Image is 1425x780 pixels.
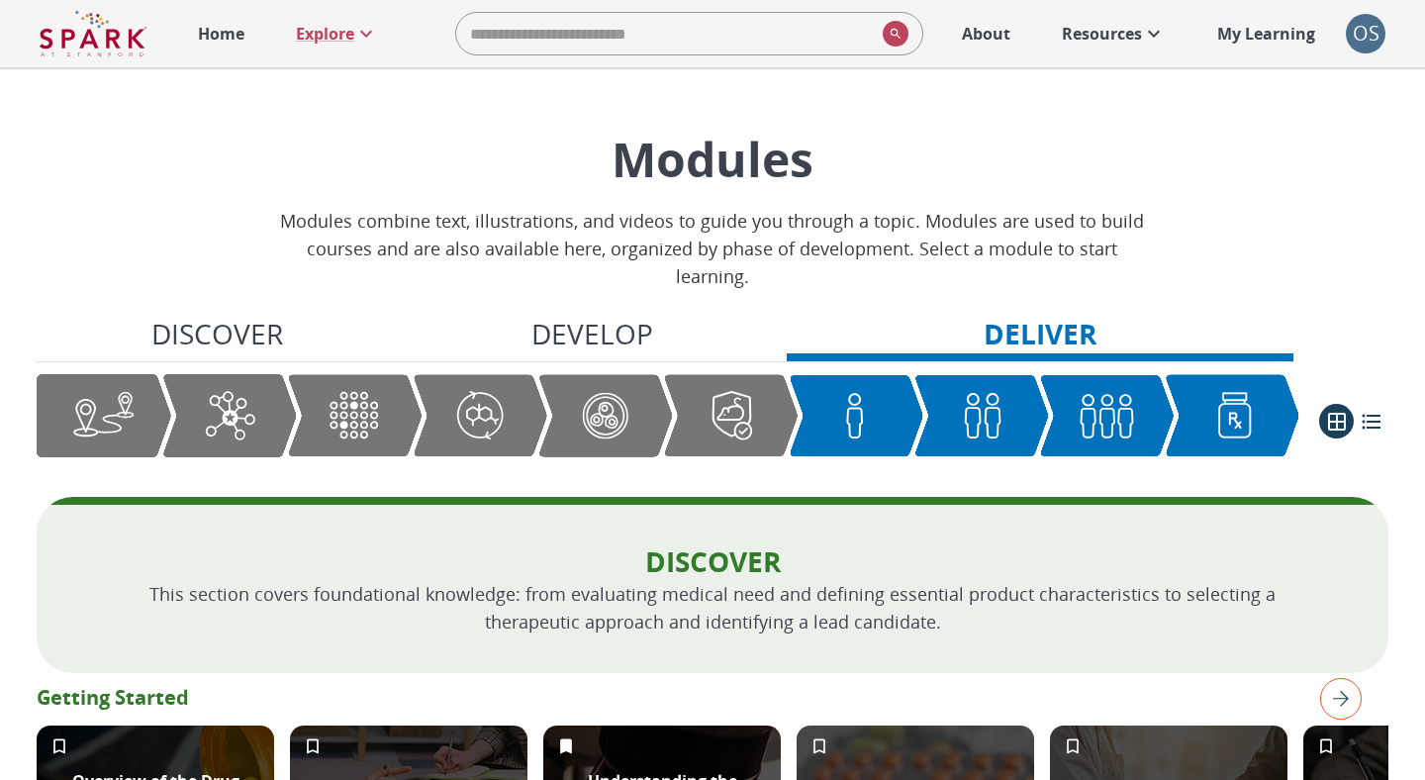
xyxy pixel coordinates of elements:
[1207,12,1326,55] a: My Learning
[1354,404,1388,439] button: list view
[952,12,1020,55] a: About
[100,542,1325,580] p: Discover
[296,22,354,46] p: Explore
[49,736,69,756] svg: Add to My Learning
[875,13,908,54] button: search
[809,736,829,756] svg: Add to My Learning
[40,10,146,57] img: Logo of SPARK at Stanford
[37,374,1299,457] div: Graphic showing the progression through the Discover, Develop, and Deliver pipeline, highlighting...
[273,207,1152,290] p: Modules combine text, illustrations, and videos to guide you through a topic. Modules are used to...
[1062,22,1142,46] p: Resources
[1346,14,1385,53] button: account of current user
[962,22,1010,46] p: About
[37,683,1388,713] p: Getting Started
[984,313,1096,354] p: Deliver
[303,736,323,756] svg: Add to My Learning
[1319,404,1354,439] button: grid view
[198,22,244,46] p: Home
[1063,736,1083,756] svg: Add to My Learning
[1052,12,1176,55] a: Resources
[1312,670,1362,728] button: right
[286,12,388,55] a: Explore
[1217,22,1315,46] p: My Learning
[273,127,1152,191] p: Modules
[1316,736,1336,756] svg: Add to My Learning
[151,313,283,354] p: Discover
[531,313,653,354] p: Develop
[100,580,1325,635] p: This section covers foundational knowledge: from evaluating medical need and defining essential p...
[1346,14,1385,53] div: OS
[188,12,254,55] a: Home
[556,736,576,756] svg: Remove from My Learning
